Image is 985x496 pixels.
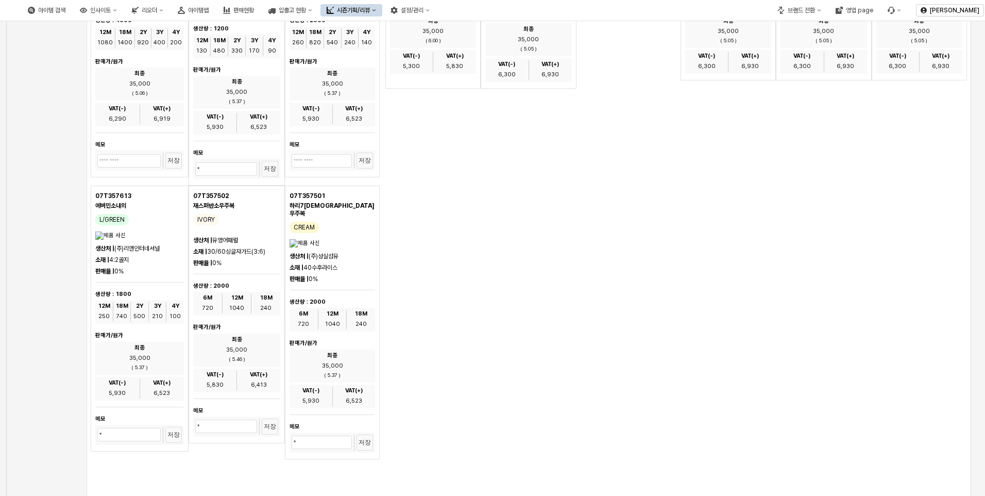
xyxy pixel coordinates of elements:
button: 영업 page [829,4,879,16]
div: 영업 page [846,7,873,14]
button: 아이템맵 [172,4,215,16]
div: 설정/관리 [401,7,423,14]
div: 아이템 검색 [38,7,65,14]
button: 판매현황 [217,4,260,16]
button: [PERSON_NAME] [916,4,984,16]
button: 시즌기획/리뷰 [320,4,382,16]
button: 인사이트 [74,4,123,16]
div: 시즌기획/리뷰 [337,7,370,14]
button: 리오더 [125,4,169,16]
div: 입출고 현황 [279,7,306,14]
div: Menu item 6 [881,4,907,16]
div: 브랜드 전환 [788,7,815,14]
button: 설정/관리 [384,4,436,16]
button: 브랜드 전환 [771,4,827,16]
button: 아이템 검색 [22,4,72,16]
div: 리오더 [142,7,157,14]
div: 아이템맵 [188,7,209,14]
div: 인사이트 [90,7,111,14]
p: [PERSON_NAME] [930,6,979,14]
button: 입출고 현황 [262,4,318,16]
div: 판매현황 [233,7,254,14]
